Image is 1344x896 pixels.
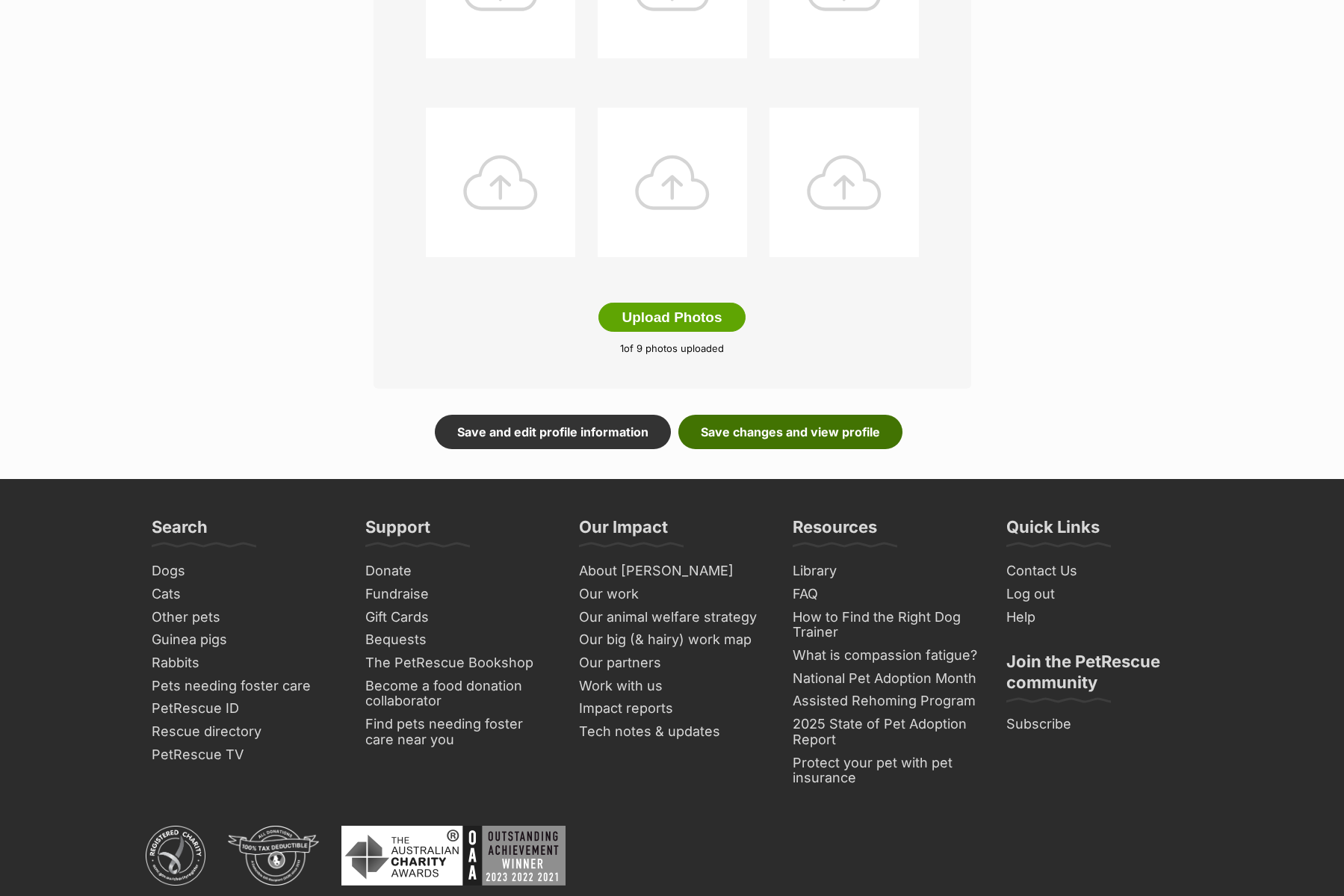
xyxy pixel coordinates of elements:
h3: Resources [793,516,877,546]
a: Protect your pet with pet insurance [787,752,985,790]
a: Work with us [573,675,772,698]
a: Pets needing foster care [146,675,344,698]
a: FAQ [787,583,985,606]
p: of 9 photos uploaded [396,342,949,356]
a: Contact Us [1000,560,1199,583]
a: Rabbits [146,652,344,675]
a: Assisted Rehoming Program [787,690,985,713]
a: Bequests [359,628,558,652]
a: Donate [359,560,558,583]
a: Dogs [146,560,344,583]
a: Our partners [573,652,772,675]
a: National Pet Adoption Month [787,667,985,690]
a: Fundraise [359,583,558,606]
a: How to Find the Right Dog Trainer [787,606,985,644]
a: Other pets [146,606,344,629]
a: Become a food donation collaborator [359,675,558,713]
a: Our animal welfare strategy [573,606,772,629]
a: Rescue directory [146,720,344,744]
a: Our work [573,583,772,606]
a: Cats [146,583,344,606]
h3: Quick Links [1006,516,1100,546]
a: The PetRescue Bookshop [359,652,558,675]
a: Library [787,560,985,583]
span: 1 [620,342,624,354]
a: PetRescue TV [146,744,344,767]
button: Upload Photos [598,303,745,333]
img: ACNC [146,826,205,886]
a: Save changes and view profile [678,415,902,449]
a: PetRescue ID [146,697,344,720]
img: Australian Charity Awards - Outstanding Achievement Winner 2023 - 2022 - 2021 [341,826,566,886]
h3: Join the PetRescue community [1006,651,1193,702]
img: DGR [228,826,319,886]
h3: Search [152,516,208,546]
a: Log out [1000,583,1199,606]
a: Find pets needing foster care near you [359,713,558,751]
a: Impact reports [573,697,772,720]
a: Our big (& hairy) work map [573,628,772,652]
a: Subscribe [1000,713,1199,736]
a: Save and edit profile information [435,415,671,449]
h3: Our Impact [579,516,668,546]
a: What is compassion fatigue? [787,644,985,667]
a: About [PERSON_NAME] [573,560,772,583]
a: Help [1000,606,1199,629]
a: Tech notes & updates [573,720,772,744]
a: Guinea pigs [146,628,344,652]
a: 2025 State of Pet Adoption Report [787,713,985,751]
a: Gift Cards [359,606,558,629]
h3: Support [365,516,430,546]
